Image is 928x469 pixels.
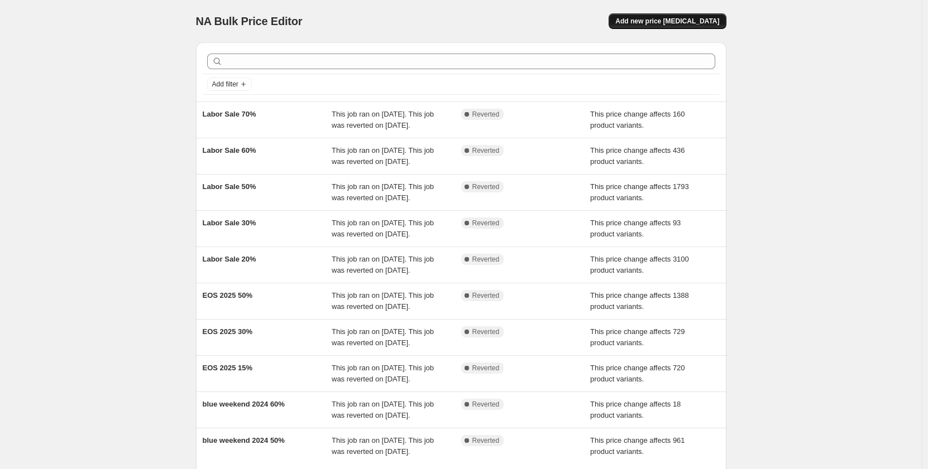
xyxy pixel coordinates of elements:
[332,291,434,311] span: This job ran on [DATE]. This job was reverted on [DATE].
[203,182,256,191] span: Labor Sale 50%
[332,400,434,419] span: This job ran on [DATE]. This job was reverted on [DATE].
[332,327,434,347] span: This job ran on [DATE]. This job was reverted on [DATE].
[472,110,500,119] span: Reverted
[590,327,685,347] span: This price change affects 729 product variants.
[590,182,689,202] span: This price change affects 1793 product variants.
[207,78,252,91] button: Add filter
[332,182,434,202] span: This job ran on [DATE]. This job was reverted on [DATE].
[590,400,681,419] span: This price change affects 18 product variants.
[332,436,434,456] span: This job ran on [DATE]. This job was reverted on [DATE].
[609,13,726,29] button: Add new price [MEDICAL_DATA]
[615,17,719,26] span: Add new price [MEDICAL_DATA]
[472,400,500,409] span: Reverted
[590,364,685,383] span: This price change affects 720 product variants.
[196,15,303,27] span: NA Bulk Price Editor
[332,219,434,238] span: This job ran on [DATE]. This job was reverted on [DATE].
[472,182,500,191] span: Reverted
[203,327,253,336] span: EOS 2025 30%
[472,291,500,300] span: Reverted
[590,255,689,274] span: This price change affects 3100 product variants.
[203,364,253,372] span: EOS 2025 15%
[472,327,500,336] span: Reverted
[332,110,434,129] span: This job ran on [DATE]. This job was reverted on [DATE].
[332,364,434,383] span: This job ran on [DATE]. This job was reverted on [DATE].
[590,219,681,238] span: This price change affects 93 product variants.
[472,146,500,155] span: Reverted
[472,219,500,228] span: Reverted
[472,255,500,264] span: Reverted
[590,146,685,166] span: This price change affects 436 product variants.
[590,110,685,129] span: This price change affects 160 product variants.
[590,436,685,456] span: This price change affects 961 product variants.
[472,436,500,445] span: Reverted
[332,146,434,166] span: This job ran on [DATE]. This job was reverted on [DATE].
[203,110,256,118] span: Labor Sale 70%
[203,146,256,154] span: Labor Sale 60%
[203,400,285,408] span: blue weekend 2024 60%
[332,255,434,274] span: This job ran on [DATE]. This job was reverted on [DATE].
[590,291,689,311] span: This price change affects 1388 product variants.
[203,255,256,263] span: Labor Sale 20%
[203,291,253,299] span: EOS 2025 50%
[203,436,285,444] span: blue weekend 2024 50%
[203,219,256,227] span: Labor Sale 30%
[212,80,238,89] span: Add filter
[472,364,500,373] span: Reverted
